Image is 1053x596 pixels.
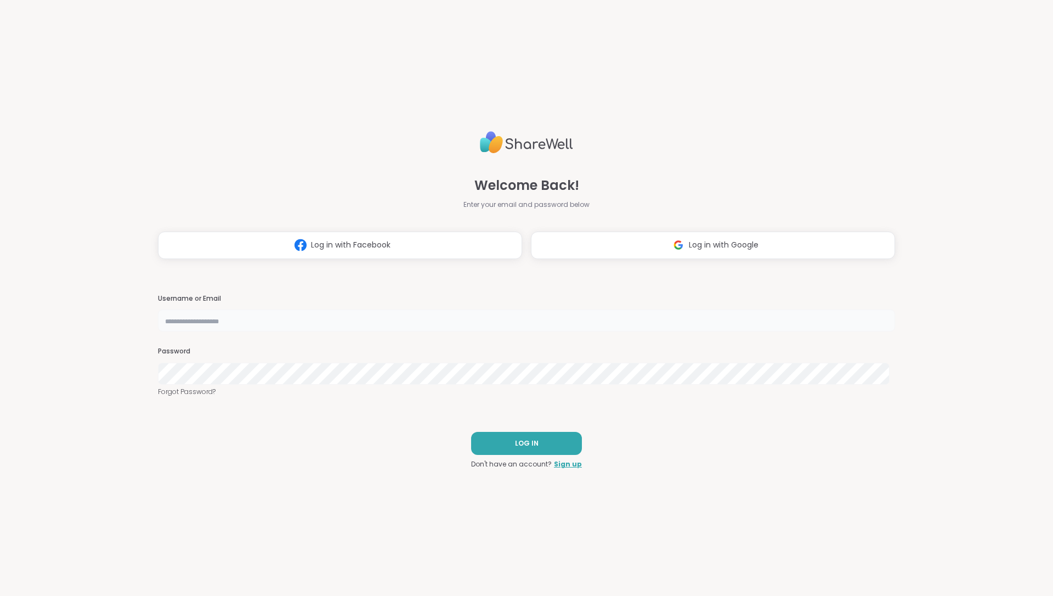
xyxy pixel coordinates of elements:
[290,235,311,255] img: ShareWell Logomark
[689,239,758,251] span: Log in with Google
[158,232,522,259] button: Log in with Facebook
[158,387,895,397] a: Forgot Password?
[158,347,895,356] h3: Password
[668,235,689,255] img: ShareWell Logomark
[474,176,579,195] span: Welcome Back!
[554,459,582,469] a: Sign up
[471,432,582,455] button: LOG IN
[158,294,895,303] h3: Username or Email
[515,438,539,448] span: LOG IN
[311,239,390,251] span: Log in with Facebook
[471,459,552,469] span: Don't have an account?
[531,232,895,259] button: Log in with Google
[480,127,573,158] img: ShareWell Logo
[463,200,590,210] span: Enter your email and password below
